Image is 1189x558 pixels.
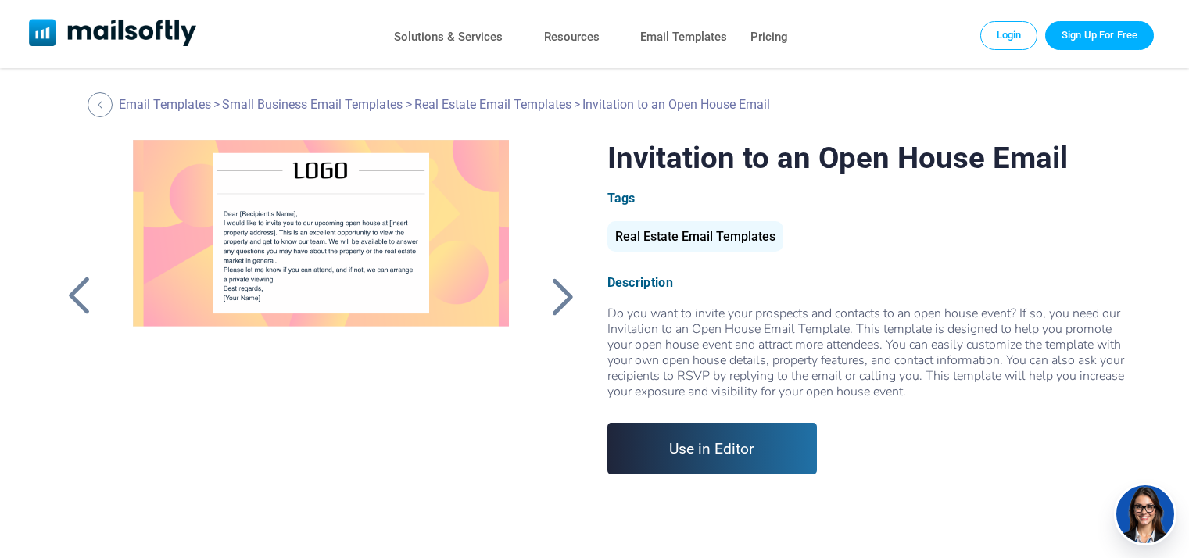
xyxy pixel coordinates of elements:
a: Mailsoftly [29,19,197,49]
a: Use in Editor [607,423,818,474]
a: Real Estate Email Templates [414,97,571,112]
a: Invitation to an Open House Email [112,140,530,531]
div: Description [607,275,1130,290]
a: Login [980,21,1038,49]
a: Real Estate Email Templates [607,235,783,242]
div: Tags [607,191,1130,206]
a: Back [88,92,116,117]
a: Pricing [750,26,788,48]
a: Email Templates [640,26,727,48]
div: Do you want to invite your prospects and contacts to an open house event? If so, you need our Inv... [607,306,1130,399]
a: Trial [1045,21,1154,49]
a: Back [59,276,98,317]
a: Resources [544,26,600,48]
a: Solutions & Services [394,26,503,48]
a: Email Templates [119,97,211,112]
a: Small Business Email Templates [222,97,403,112]
h1: Invitation to an Open House Email [607,140,1130,175]
div: Real Estate Email Templates [607,221,783,252]
a: Back [543,276,582,317]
